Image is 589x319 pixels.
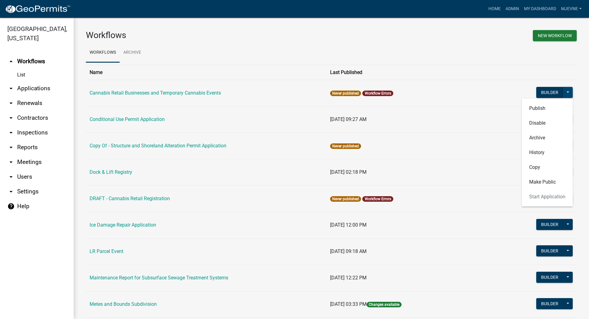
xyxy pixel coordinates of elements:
[326,65,505,80] th: Last Published
[120,43,145,63] a: Archive
[559,3,584,15] a: MJevne
[86,65,326,80] th: Name
[90,248,123,254] a: LR Parcel Event
[7,114,15,122] i: arrow_drop_down
[7,144,15,151] i: arrow_drop_down
[522,101,573,116] button: Publish
[86,30,327,41] h3: Workflows
[365,197,391,201] a: Workflow Errors
[536,87,563,98] button: Builder
[533,30,577,41] button: New Workflow
[536,219,563,230] button: Builder
[330,275,367,281] span: [DATE] 12:22 PM
[7,203,15,210] i: help
[7,158,15,166] i: arrow_drop_down
[90,143,226,149] a: Copy Of - Structure and Shoreland Alteration Permit Application
[330,222,367,228] span: [DATE] 12:00 PM
[367,302,402,307] span: Changes available
[330,301,367,307] span: [DATE] 03:33 PM
[7,99,15,107] i: arrow_drop_down
[522,3,559,15] a: My Dashboard
[522,160,573,175] button: Copy
[536,272,563,283] button: Builder
[7,173,15,181] i: arrow_drop_down
[522,116,573,130] button: Disable
[330,91,361,96] span: Never published
[522,130,573,145] button: Archive
[7,85,15,92] i: arrow_drop_down
[90,169,132,175] a: Dock & Lift Registry
[330,196,361,202] span: Never published
[503,3,522,15] a: Admin
[522,145,573,160] button: History
[90,116,165,122] a: Conditional Use Permit Application
[90,196,170,201] a: DRAFT - Cannabis Retail Registration
[330,248,367,254] span: [DATE] 09:18 AM
[7,188,15,195] i: arrow_drop_down
[365,91,391,95] a: Workflow Errors
[330,169,367,175] span: [DATE] 02:18 PM
[522,175,573,189] button: Make Public
[90,222,156,228] a: Ice Damage Repair Application
[90,275,228,281] a: Maintenance Report for Subsurface Sewage Treatment Systems
[90,301,157,307] a: Metes and Bounds Subdivision
[7,58,15,65] i: arrow_drop_up
[90,90,221,96] a: Cannabis Retail Businesses and Temporary Cannabis Events
[330,116,367,122] span: [DATE] 09:27 AM
[86,43,120,63] a: Workflows
[7,129,15,136] i: arrow_drop_down
[536,298,563,309] button: Builder
[486,3,503,15] a: Home
[330,143,361,149] span: Never published
[536,245,563,256] button: Builder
